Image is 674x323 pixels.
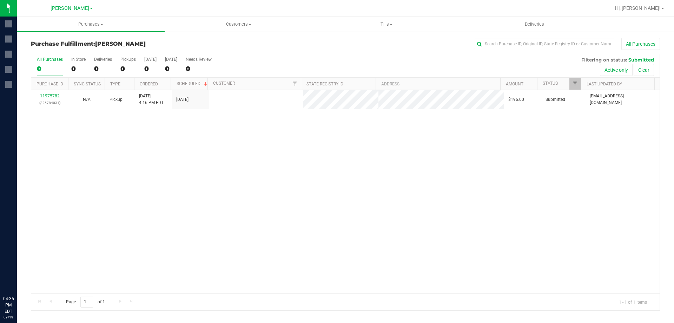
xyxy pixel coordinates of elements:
[3,296,14,315] p: 04:35 PM EDT
[80,297,93,308] input: 1
[177,81,209,86] a: Scheduled
[94,57,112,62] div: Deliveries
[140,82,158,86] a: Ordered
[176,96,189,103] span: [DATE]
[83,96,91,103] button: N/A
[600,64,633,76] button: Active only
[621,38,660,50] button: All Purchases
[60,297,111,308] span: Page of 1
[110,96,123,103] span: Pickup
[71,65,86,73] div: 0
[312,17,460,32] a: Tills
[186,57,212,62] div: Needs Review
[37,82,63,86] a: Purchase ID
[95,40,146,47] span: [PERSON_NAME]
[306,82,343,86] a: State Registry ID
[120,57,136,62] div: PickUps
[83,97,91,102] span: Not Applicable
[186,65,212,73] div: 0
[515,21,554,27] span: Deliveries
[3,315,14,320] p: 09/19
[40,93,60,98] a: 11975782
[110,82,120,86] a: Type
[144,65,157,73] div: 0
[613,297,653,307] span: 1 - 1 of 1 items
[587,82,622,86] a: Last Updated By
[165,21,312,27] span: Customers
[51,5,89,11] span: [PERSON_NAME]
[165,57,177,62] div: [DATE]
[165,65,177,73] div: 0
[289,78,301,90] a: Filter
[461,17,608,32] a: Deliveries
[213,81,235,86] a: Customer
[581,57,627,63] span: Filtering on status:
[74,82,101,86] a: Sync Status
[37,65,63,73] div: 0
[17,17,165,32] a: Purchases
[139,93,164,106] span: [DATE] 4:16 PM EDT
[144,57,157,62] div: [DATE]
[17,21,165,27] span: Purchases
[634,64,654,76] button: Clear
[31,41,240,47] h3: Purchase Fulfillment:
[628,57,654,63] span: Submitted
[376,78,500,90] th: Address
[71,57,86,62] div: In Store
[165,17,312,32] a: Customers
[506,82,523,86] a: Amount
[120,65,136,73] div: 0
[94,65,112,73] div: 0
[543,81,558,86] a: Status
[35,99,64,106] p: (325784031)
[313,21,460,27] span: Tills
[615,5,661,11] span: Hi, [PERSON_NAME]!
[569,78,581,90] a: Filter
[508,96,524,103] span: $196.00
[546,96,565,103] span: Submitted
[474,39,614,49] input: Search Purchase ID, Original ID, State Registry ID or Customer Name...
[590,93,655,106] span: [EMAIL_ADDRESS][DOMAIN_NAME]
[37,57,63,62] div: All Purchases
